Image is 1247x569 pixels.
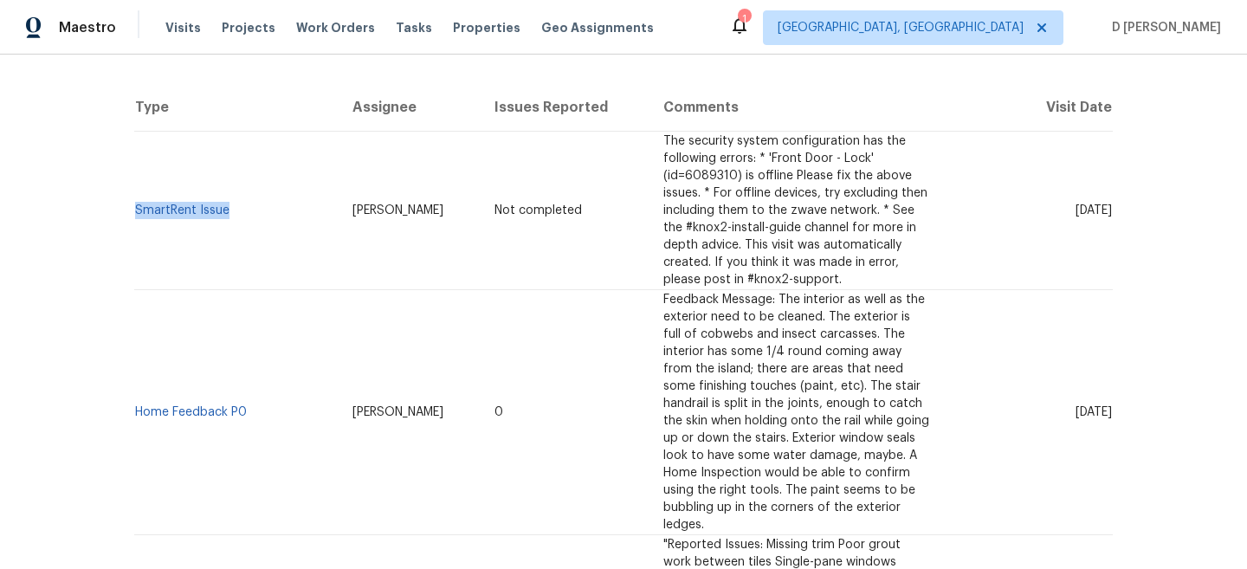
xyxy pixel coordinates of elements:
span: Visits [165,19,201,36]
span: Maestro [59,19,116,36]
th: Comments [649,83,943,132]
span: [DATE] [1076,204,1112,217]
span: Work Orders [296,19,375,36]
span: The security system configuration has the following errors: * 'Front Door - Lock' (id=6089310) is... [663,135,927,286]
th: Visit Date [943,83,1113,132]
span: Feedback Message: The interior as well as the exterior need to be cleaned. The exterior is full o... [663,294,929,531]
span: Not completed [494,204,582,217]
span: 0 [494,406,503,418]
a: Home Feedback P0 [135,406,247,418]
span: Tasks [396,22,432,34]
span: [PERSON_NAME] [352,204,443,217]
span: [PERSON_NAME] [352,406,443,418]
span: Projects [222,19,275,36]
span: Geo Assignments [541,19,654,36]
span: [DATE] [1076,406,1112,418]
th: Issues Reported [481,83,649,132]
div: 1 [738,10,750,28]
th: Type [134,83,339,132]
span: Properties [453,19,520,36]
span: D [PERSON_NAME] [1105,19,1221,36]
a: SmartRent Issue [135,204,229,217]
th: Assignee [339,83,481,132]
span: [GEOGRAPHIC_DATA], [GEOGRAPHIC_DATA] [778,19,1024,36]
